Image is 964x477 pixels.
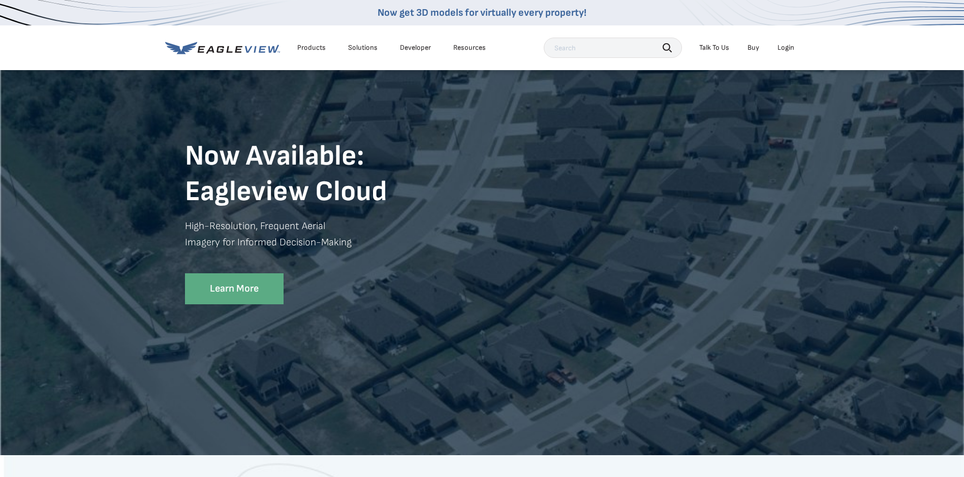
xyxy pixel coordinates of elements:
[778,43,794,52] div: Login
[544,38,682,58] input: Search
[185,220,325,232] strong: High-Resolution, Frequent Aerial
[348,43,378,52] div: Solutions
[297,43,326,52] div: Products
[185,236,352,248] strong: Imagery for Informed Decision-Making
[185,273,284,304] a: Learn More
[748,43,759,52] a: Buy
[400,43,431,52] a: Developer
[699,43,729,52] div: Talk To Us
[185,139,482,210] h1: Now Available: Eagleview Cloud
[378,7,586,19] a: Now get 3D models for virtually every property!
[453,43,486,52] div: Resources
